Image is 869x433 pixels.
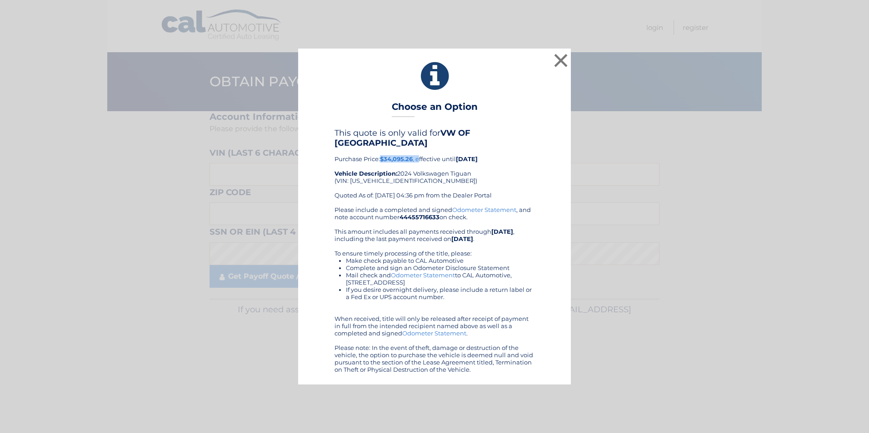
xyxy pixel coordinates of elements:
[491,228,513,235] b: [DATE]
[346,286,534,300] li: If you desire overnight delivery, please include a return label or a Fed Ex or UPS account number.
[346,257,534,264] li: Make check payable to CAL Automotive
[391,271,455,279] a: Odometer Statement
[335,128,534,206] div: Purchase Price: , effective until 2024 Volkswagen Tiguan (VIN: [US_VEHICLE_IDENTIFICATION_NUMBER]...
[400,213,439,221] b: 44455716633
[552,51,570,69] button: ×
[392,101,478,117] h3: Choose an Option
[335,170,397,177] strong: Vehicle Description:
[452,206,516,213] a: Odometer Statement
[346,264,534,271] li: Complete and sign an Odometer Disclosure Statement
[402,330,466,337] a: Odometer Statement
[380,155,413,162] b: $34,095.26
[335,206,534,373] div: Please include a completed and signed , and note account number on check. This amount includes al...
[335,128,534,148] h4: This quote is only valid for
[335,128,470,148] b: VW OF [GEOGRAPHIC_DATA]
[346,271,534,286] li: Mail check and to CAL Automotive, [STREET_ADDRESS]
[451,235,473,242] b: [DATE]
[456,155,478,162] b: [DATE]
